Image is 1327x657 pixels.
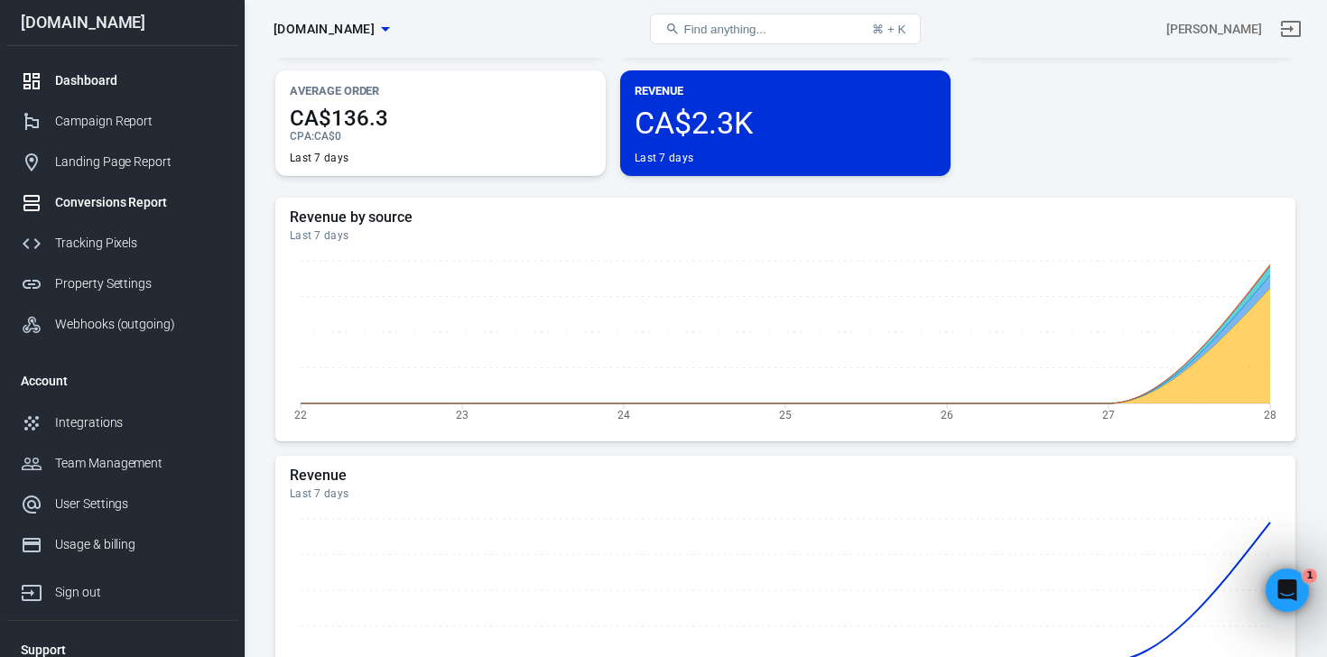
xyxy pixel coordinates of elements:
a: Dashboard [6,60,237,101]
div: Last 7 days [290,486,1281,501]
button: [DOMAIN_NAME] [266,13,396,46]
div: Campaign Report [55,112,223,131]
a: Team Management [6,443,237,484]
p: Average Order [290,81,591,100]
div: Sign out [55,583,223,602]
div: ⌘ + K [872,23,905,36]
h5: Revenue by source [290,208,1281,227]
span: CPA : [290,130,314,143]
a: Sign out [6,565,237,613]
tspan: 28 [1264,408,1276,421]
iframe: Intercom live chat [1266,569,1309,612]
a: Landing Page Report [6,142,237,182]
a: Property Settings [6,264,237,304]
div: Tracking Pixels [55,234,223,253]
div: Last 7 days [290,228,1281,243]
span: Find anything... [683,23,766,36]
tspan: 25 [779,408,792,421]
div: Landing Page Report [55,153,223,171]
h5: Revenue [290,467,1281,485]
div: Property Settings [55,274,223,293]
div: Integrations [55,413,223,432]
span: taniatheherbalist.com [274,18,375,41]
p: Revenue [635,81,936,100]
div: Conversions Report [55,193,223,212]
a: User Settings [6,484,237,524]
a: Tracking Pixels [6,223,237,264]
div: Webhooks (outgoing) [55,315,223,334]
div: Dashboard [55,71,223,90]
span: CA$136.3 [290,107,591,129]
tspan: 27 [1102,408,1115,421]
div: Usage & billing [55,535,223,554]
tspan: 22 [294,408,307,421]
div: Last 7 days [635,151,693,165]
button: Find anything...⌘ + K [650,14,921,44]
a: Integrations [6,403,237,443]
div: Last 7 days [290,151,348,165]
div: [DOMAIN_NAME] [6,14,237,31]
li: Account [6,359,237,403]
a: Usage & billing [6,524,237,565]
div: Team Management [55,454,223,473]
a: Sign out [1269,7,1313,51]
a: Campaign Report [6,101,237,142]
tspan: 26 [941,408,953,421]
div: User Settings [55,495,223,514]
a: Webhooks (outgoing) [6,304,237,345]
tspan: 24 [617,408,630,421]
tspan: 23 [456,408,469,421]
a: Conversions Report [6,182,237,223]
span: CA$0 [314,130,341,143]
span: 1 [1303,569,1317,583]
span: CA$2.3K [635,107,936,138]
div: Account id: C21CTY1k [1166,20,1262,39]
